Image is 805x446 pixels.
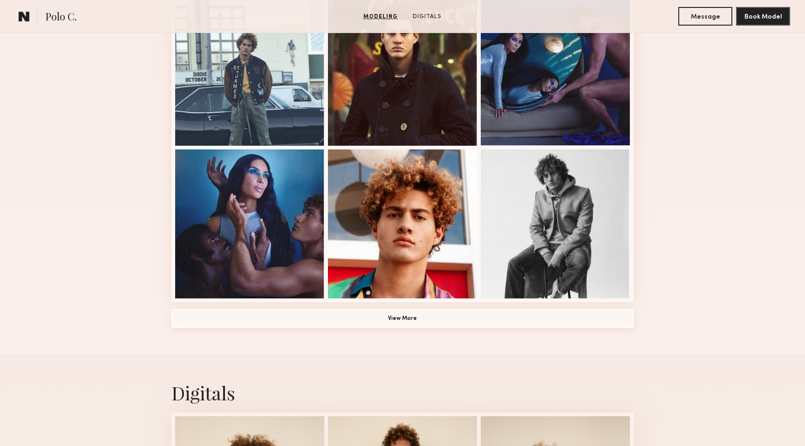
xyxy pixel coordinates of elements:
[409,13,445,21] a: Digitals
[736,7,790,26] button: Book Model
[171,380,634,405] div: Digitals
[360,13,402,21] a: Modeling
[736,12,790,20] a: Book Model
[678,7,732,26] button: Message
[45,9,77,26] span: Polo C.
[171,309,634,328] button: View More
